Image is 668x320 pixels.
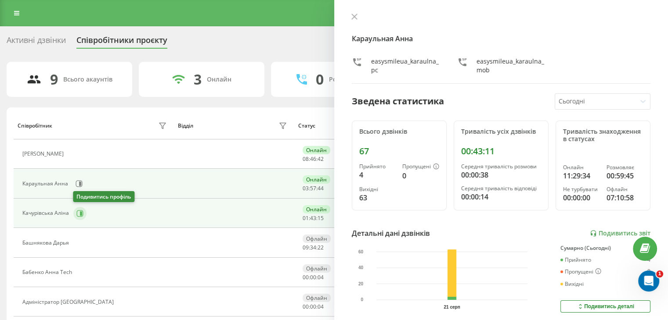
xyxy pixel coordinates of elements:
div: Пропущені [402,164,439,171]
text: 0 [361,298,363,302]
div: : : [303,215,324,221]
text: 60 [358,249,364,254]
span: 42 [318,155,324,163]
div: 63 [359,192,395,203]
div: : : [303,304,324,310]
span: 15 [318,214,324,222]
span: 46 [310,155,316,163]
div: 07:10:58 [607,192,643,203]
div: Детальні дані дзвінків [352,228,430,238]
text: 21 серп [444,305,460,309]
span: 04 [318,274,324,281]
div: Активні дзвінки [7,36,66,49]
div: Всього дзвінків [359,128,439,135]
div: easysmileua_karaulna_mob [477,57,545,75]
div: Відділ [178,123,193,129]
div: : : [303,156,324,162]
div: [PERSON_NAME] [22,151,66,157]
div: Розмовляють [329,76,372,83]
div: easysmileua_karaulna_pc [371,57,440,75]
div: Зведена статистика [352,95,444,108]
div: : : [303,185,324,192]
div: Пропущені [560,268,601,275]
span: 44 [318,185,324,192]
div: Качурівська Аліна [22,210,71,216]
div: 4 [647,257,650,263]
div: Статус [298,123,315,129]
div: 4 [359,170,395,180]
div: Вихідні [560,281,584,287]
div: Онлайн [207,76,231,83]
div: Середня тривалість розмови [461,164,541,170]
div: Онлайн [303,175,330,184]
span: 34 [310,244,316,251]
div: Не турбувати [563,186,599,192]
div: Подивитись профіль [73,191,134,202]
div: Офлайн [303,294,331,302]
div: : : [303,274,324,281]
span: 43 [310,214,316,222]
div: Сумарно (Сьогодні) [560,245,650,251]
div: 0 [647,268,650,275]
a: Подивитись звіт [590,230,650,237]
div: Офлайн [607,186,643,192]
div: 11:29:34 [563,171,599,181]
div: Бабенко Анна Tech [22,269,74,275]
span: 22 [318,244,324,251]
div: 00:59:45 [607,171,643,181]
iframe: Intercom live chat [638,270,659,292]
div: 00:00:14 [461,192,541,202]
div: Подивитись деталі [577,303,634,310]
span: 09 [303,244,309,251]
text: 20 [358,281,364,286]
span: 00 [310,303,316,310]
span: 00 [310,274,316,281]
div: 3 [194,71,202,88]
div: Тривалість знаходження в статусах [563,128,643,143]
div: 00:43:11 [461,146,541,156]
div: Офлайн [303,235,331,243]
div: Співробітники проєкту [76,36,167,49]
div: Онлайн [303,146,330,154]
div: Прийнято [359,164,395,170]
div: Середня тривалість відповіді [461,185,541,192]
div: Всього акаунтів [63,76,112,83]
button: Подивитись деталі [560,300,650,313]
div: Співробітник [18,123,52,129]
span: 57 [310,185,316,192]
div: Прийнято [560,257,591,263]
div: 00:00:38 [461,170,541,180]
span: 04 [318,303,324,310]
div: Онлайн [303,205,330,213]
div: Офлайн [303,264,331,273]
div: Башнякова Дарья [22,240,71,246]
text: 40 [358,265,364,270]
div: Тривалість усіх дзвінків [461,128,541,135]
div: 9 [50,71,58,88]
span: 00 [303,303,309,310]
div: Адміністратор [GEOGRAPHIC_DATA] [22,299,116,305]
h4: Караульная Анна [352,33,651,44]
div: 0 [402,171,439,181]
div: Онлайн [563,164,599,171]
div: 67 [359,146,439,156]
span: 1 [656,270,663,277]
div: : : [303,245,324,251]
span: 01 [303,214,309,222]
span: 03 [303,185,309,192]
div: Розмовляє [607,164,643,171]
div: 00:00:00 [563,192,599,203]
div: Караульная Анна [22,181,70,187]
div: Вихідні [359,186,395,192]
div: 0 [316,71,324,88]
span: 08 [303,155,309,163]
span: 00 [303,274,309,281]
